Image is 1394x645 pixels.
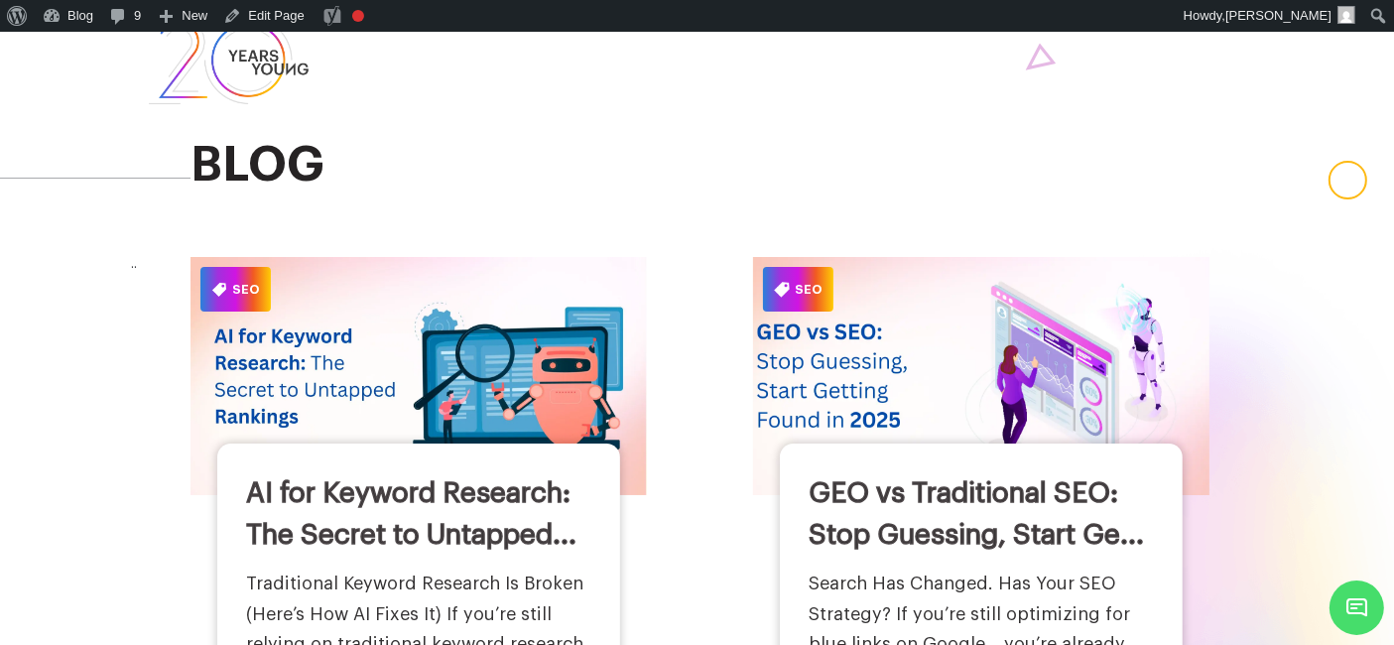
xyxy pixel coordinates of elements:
div: Focus keyphrase not set [352,10,364,22]
span: [PERSON_NAME] [1225,8,1331,23]
img: GEO vs Traditional SEO: Stop Guessing, Start Getting Found in 2025 [730,245,1233,506]
span: SEO [200,267,271,312]
span: SEO [763,267,833,312]
h2: blog [190,139,1248,193]
span: Chat Widget [1330,580,1384,635]
img: Category Icon [212,283,226,297]
img: Category Icon [774,282,789,297]
img: AI for Keyword Research: The Secret to Untapped Rankings [190,257,648,494]
a: AI for Keyword Research: The Secret to Untapped... [246,479,576,549]
a: GEO vs Traditional SEO: Stop Guessing, Start Ge... [809,479,1144,549]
